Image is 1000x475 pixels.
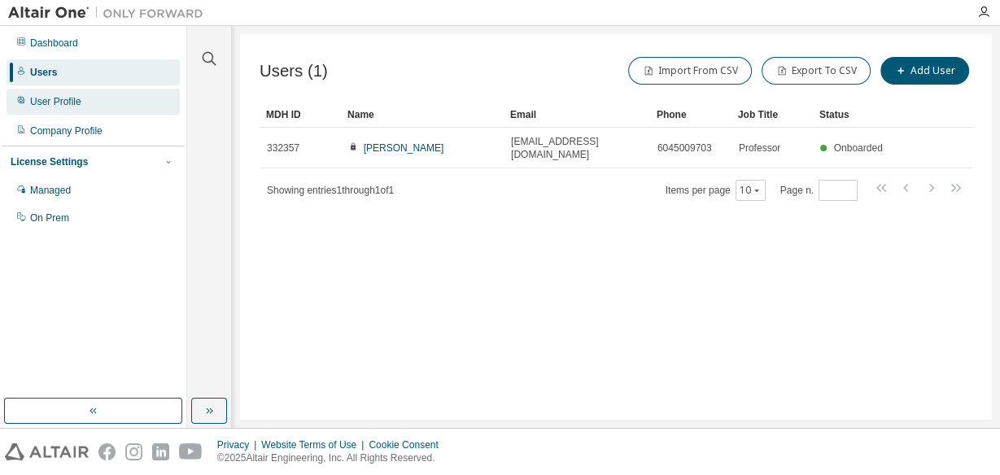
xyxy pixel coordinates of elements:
[30,211,69,224] div: On Prem
[347,102,497,128] div: Name
[819,102,888,128] div: Status
[267,142,299,155] span: 332357
[260,62,328,81] span: Users (1)
[657,102,725,128] div: Phone
[266,102,334,128] div: MDH ID
[125,443,142,460] img: instagram.svg
[30,37,78,50] div: Dashboard
[780,180,858,201] span: Page n.
[11,155,88,168] div: License Settings
[880,57,969,85] button: Add User
[738,102,806,128] div: Job Title
[30,184,71,197] div: Managed
[739,142,780,155] span: Professor
[666,180,766,201] span: Items per page
[152,443,169,460] img: linkedin.svg
[511,135,643,161] span: [EMAIL_ADDRESS][DOMAIN_NAME]
[364,142,444,154] a: [PERSON_NAME]
[30,124,103,137] div: Company Profile
[628,57,752,85] button: Import From CSV
[217,438,261,451] div: Privacy
[30,66,57,79] div: Users
[98,443,116,460] img: facebook.svg
[657,142,712,155] span: 6045009703
[30,95,81,108] div: User Profile
[217,451,448,465] p: © 2025 Altair Engineering, Inc. All Rights Reserved.
[179,443,203,460] img: youtube.svg
[762,57,871,85] button: Export To CSV
[5,443,89,460] img: altair_logo.svg
[510,102,644,128] div: Email
[369,438,448,451] div: Cookie Consent
[834,142,883,154] span: Onboarded
[740,184,762,197] button: 10
[8,5,212,21] img: Altair One
[267,185,394,196] span: Showing entries 1 through 1 of 1
[261,438,369,451] div: Website Terms of Use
